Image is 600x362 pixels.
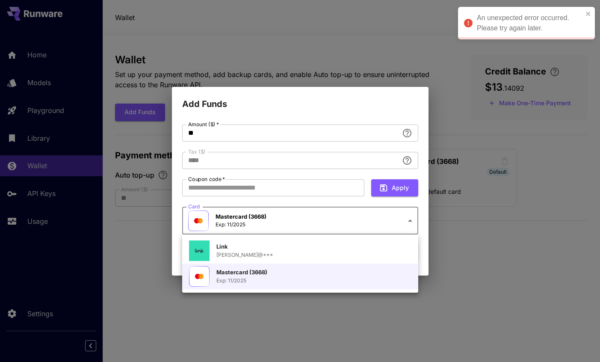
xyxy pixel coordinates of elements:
div: An unexpected error occurred. Please try again later. [477,13,583,33]
p: Link [216,243,273,251]
p: Mastercard (3668) [216,268,267,277]
button: close [585,10,591,17]
p: Exp: 11/2025 [216,277,267,285]
p: [PERSON_NAME]@*** [216,251,273,259]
